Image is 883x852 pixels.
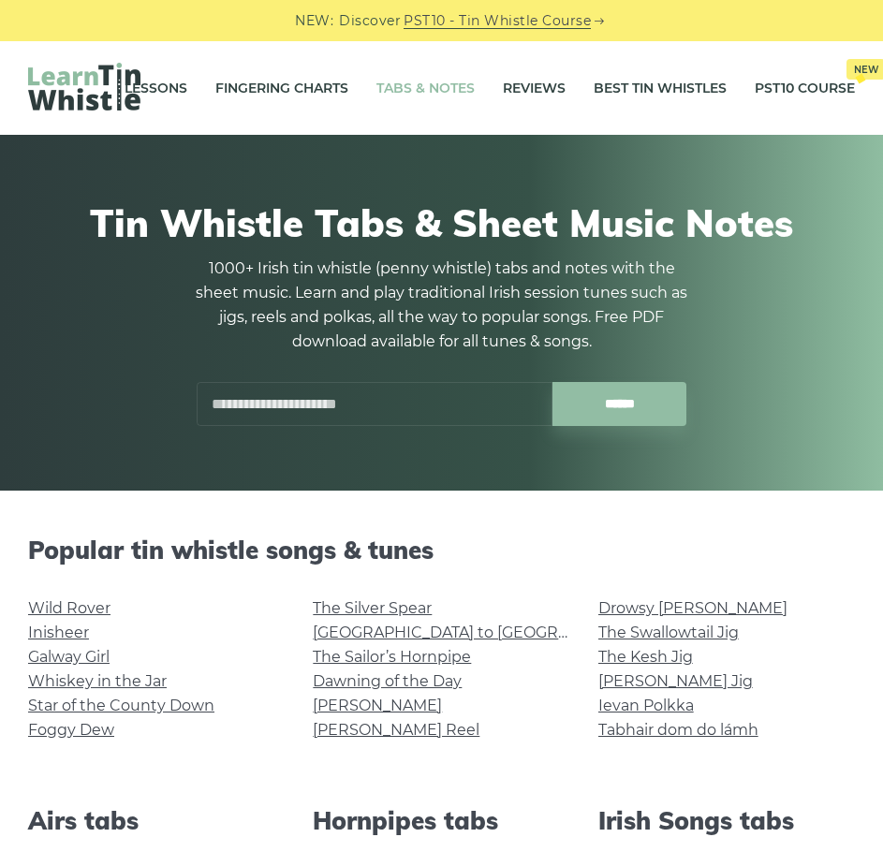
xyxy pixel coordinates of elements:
[28,599,110,617] a: Wild Rover
[313,672,462,690] a: Dawning of the Day
[598,624,739,641] a: The Swallowtail Jig
[28,63,140,110] img: LearnTinWhistle.com
[28,624,89,641] a: Inisheer
[28,648,110,666] a: Galway Girl
[598,721,758,739] a: Tabhair dom do lámh
[313,697,442,714] a: [PERSON_NAME]
[376,65,475,111] a: Tabs & Notes
[28,697,214,714] a: Star of the County Down
[313,648,471,666] a: The Sailor’s Hornpipe
[28,721,114,739] a: Foggy Dew
[28,672,167,690] a: Whiskey in the Jar
[189,257,695,354] p: 1000+ Irish tin whistle (penny whistle) tabs and notes with the sheet music. Learn and play tradi...
[503,65,566,111] a: Reviews
[313,624,658,641] a: [GEOGRAPHIC_DATA] to [GEOGRAPHIC_DATA]
[313,721,479,739] a: [PERSON_NAME] Reel
[313,599,432,617] a: The Silver Spear
[598,697,694,714] a: Ievan Polkka
[215,65,348,111] a: Fingering Charts
[755,65,855,111] a: PST10 CourseNew
[313,806,569,835] h2: Hornpipes tabs
[125,65,187,111] a: Lessons
[594,65,727,111] a: Best Tin Whistles
[28,536,855,565] h2: Popular tin whistle songs & tunes
[598,672,753,690] a: [PERSON_NAME] Jig
[28,806,285,835] h2: Airs tabs
[598,806,855,835] h2: Irish Songs tabs
[37,200,846,245] h1: Tin Whistle Tabs & Sheet Music Notes
[598,648,693,666] a: The Kesh Jig
[598,599,787,617] a: Drowsy [PERSON_NAME]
